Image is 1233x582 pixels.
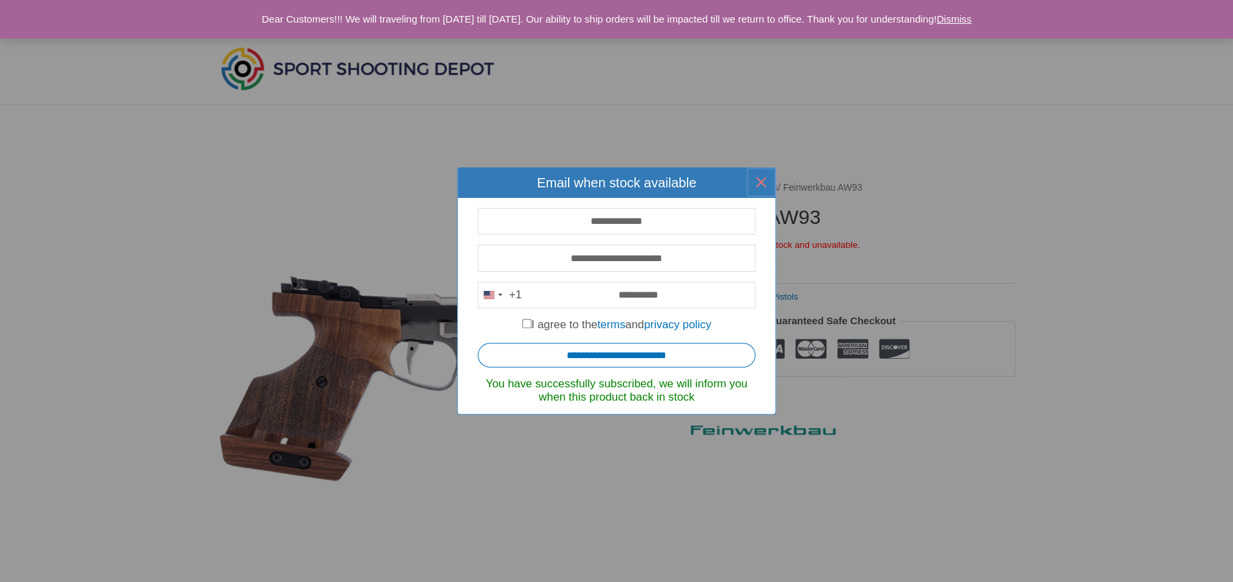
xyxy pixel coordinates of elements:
[509,288,522,302] div: +1
[937,13,972,25] a: Dismiss
[468,175,765,191] h4: Email when stock available
[478,377,755,404] div: You have successfully subscribed, we will inform you when this product back in stock
[478,282,522,308] button: Selected country
[522,318,711,331] label: I agree to the and
[522,319,531,328] input: I agree to thetermsandprivacy policy
[746,167,776,197] button: Close this dialog
[597,318,625,331] a: terms
[644,318,711,331] a: privacy policy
